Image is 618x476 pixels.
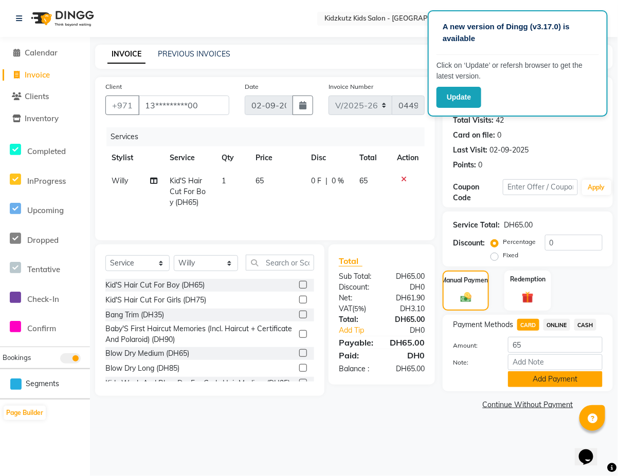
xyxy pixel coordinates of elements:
[497,130,501,141] div: 0
[437,60,599,82] p: Click on ‘Update’ or refersh browser to get the latest version.
[331,303,382,314] div: ( )
[105,363,179,374] div: Blow Dry Long (DH85)
[443,21,593,44] p: A new version of Dingg (v3.17.0) is available
[390,325,432,336] div: DH0
[518,290,538,305] img: _gift.svg
[331,325,390,336] a: Add Tip
[311,176,321,186] span: 0 F
[25,70,50,80] span: Invoice
[3,91,87,103] a: Clients
[249,146,305,169] th: Price
[331,349,382,361] div: Paid:
[105,323,295,345] div: Baby'S First Haircut Memories (Incl. Haircut + Certificate And Polaroid) (DH90)
[445,341,500,350] label: Amount:
[245,82,259,91] label: Date
[382,282,433,293] div: DH0
[391,146,425,169] th: Action
[329,82,373,91] label: Invoice Number
[453,182,503,203] div: Coupon Code
[575,435,608,466] iframe: chat widget
[3,47,87,59] a: Calendar
[331,314,382,325] div: Total:
[510,275,546,284] label: Redemption
[138,96,229,115] input: Search by Name/Mobile/Email/Code
[27,294,59,304] span: Check-In
[508,371,603,387] button: Add Payment
[331,336,382,349] div: Payable:
[246,255,314,271] input: Search or Scan
[25,91,49,101] span: Clients
[215,146,249,169] th: Qty
[27,205,64,215] span: Upcoming
[574,319,596,331] span: CASH
[543,319,570,331] span: ONLINE
[25,48,58,58] span: Calendar
[359,176,368,185] span: 65
[112,176,128,185] span: Willy
[105,378,290,389] div: Kids Wash And Blow Dry For Curly Hair Medium (DH95)
[105,348,189,359] div: Blow Dry Medium (DH65)
[331,271,382,282] div: Sub Total:
[382,303,433,314] div: DH3.10
[437,87,481,108] button: Update
[508,354,603,370] input: Add Note
[382,349,433,361] div: DH0
[158,49,230,59] a: PREVIOUS INVOICES
[339,304,352,313] span: VAT
[354,304,364,313] span: 5%
[453,145,487,156] div: Last Visit:
[453,115,494,126] div: Total Visits:
[441,276,490,285] label: Manual Payment
[331,364,382,374] div: Balance :
[353,146,391,169] th: Total
[106,127,432,146] div: Services
[170,176,206,207] span: Kid'S Hair Cut For Boy (DH65)
[382,336,433,349] div: DH65.00
[331,293,382,303] div: Net:
[382,293,433,303] div: DH61.90
[325,176,328,186] span: |
[453,130,495,141] div: Card on file:
[105,280,205,291] div: Kid'S Hair Cut For Boy (DH65)
[382,364,433,374] div: DH65.00
[256,176,264,185] span: 65
[105,146,164,169] th: Stylist
[3,113,87,125] a: Inventory
[107,45,146,64] a: INVOICE
[332,176,344,186] span: 0 %
[503,237,536,246] label: Percentage
[453,238,485,249] div: Discount:
[26,378,59,389] span: Segments
[222,176,226,185] span: 1
[445,358,500,367] label: Note:
[382,314,433,325] div: DH65.00
[105,310,164,320] div: Bang Trim (DH35)
[503,251,518,260] label: Fixed
[105,295,206,306] div: Kid'S Hair Cut For Girls (DH75)
[27,323,56,333] span: Confirm
[4,406,46,420] button: Page Builder
[478,160,482,170] div: 0
[503,179,577,195] input: Enter Offer / Coupon Code
[27,176,66,186] span: InProgress
[582,180,611,195] button: Apply
[3,353,31,361] span: Bookings
[3,69,87,81] a: Invoice
[105,96,139,115] button: +971
[453,220,500,231] div: Service Total:
[496,115,504,126] div: 42
[457,291,475,304] img: _cash.svg
[331,282,382,293] div: Discount:
[453,160,476,170] div: Points:
[27,264,60,274] span: Tentative
[445,399,611,410] a: Continue Without Payment
[382,271,433,282] div: DH65.00
[453,319,513,330] span: Payment Methods
[27,235,59,245] span: Dropped
[339,256,362,266] span: Total
[25,113,59,123] span: Inventory
[26,4,97,33] img: logo
[105,82,122,91] label: Client
[305,146,353,169] th: Disc
[27,146,66,156] span: Completed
